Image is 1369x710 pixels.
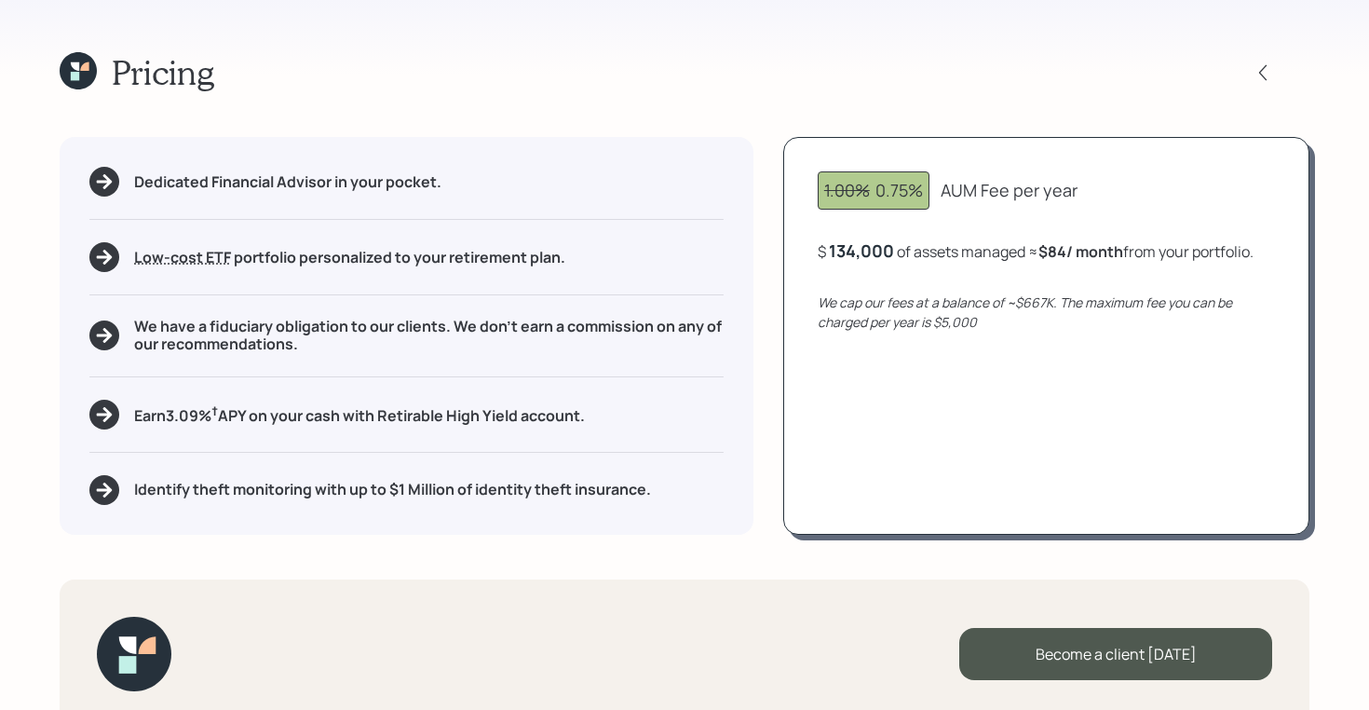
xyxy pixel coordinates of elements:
b: $84 / month [1038,241,1123,262]
h5: Dedicated Financial Advisor in your pocket. [134,173,441,191]
h5: portfolio personalized to your retirement plan. [134,249,565,266]
div: AUM Fee per year [941,178,1078,203]
div: 0.75% [824,178,923,203]
h1: Pricing [112,52,214,92]
span: Low-cost ETF [134,247,231,267]
span: 1.00% [824,179,870,201]
h5: Identify theft monitoring with up to $1 Million of identity theft insurance. [134,481,651,498]
h5: We have a fiduciary obligation to our clients. We don't earn a commission on any of our recommend... [134,318,724,353]
div: $ of assets managed ≈ from your portfolio . [818,239,1254,263]
div: Become a client [DATE] [959,628,1272,680]
h5: Earn 3.09 % APY on your cash with Retirable High Yield account. [134,403,585,426]
i: We cap our fees at a balance of ~$667K. The maximum fee you can be charged per year is $5,000 [818,294,1232,331]
sup: † [211,403,218,419]
div: 134,000 [829,239,894,262]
